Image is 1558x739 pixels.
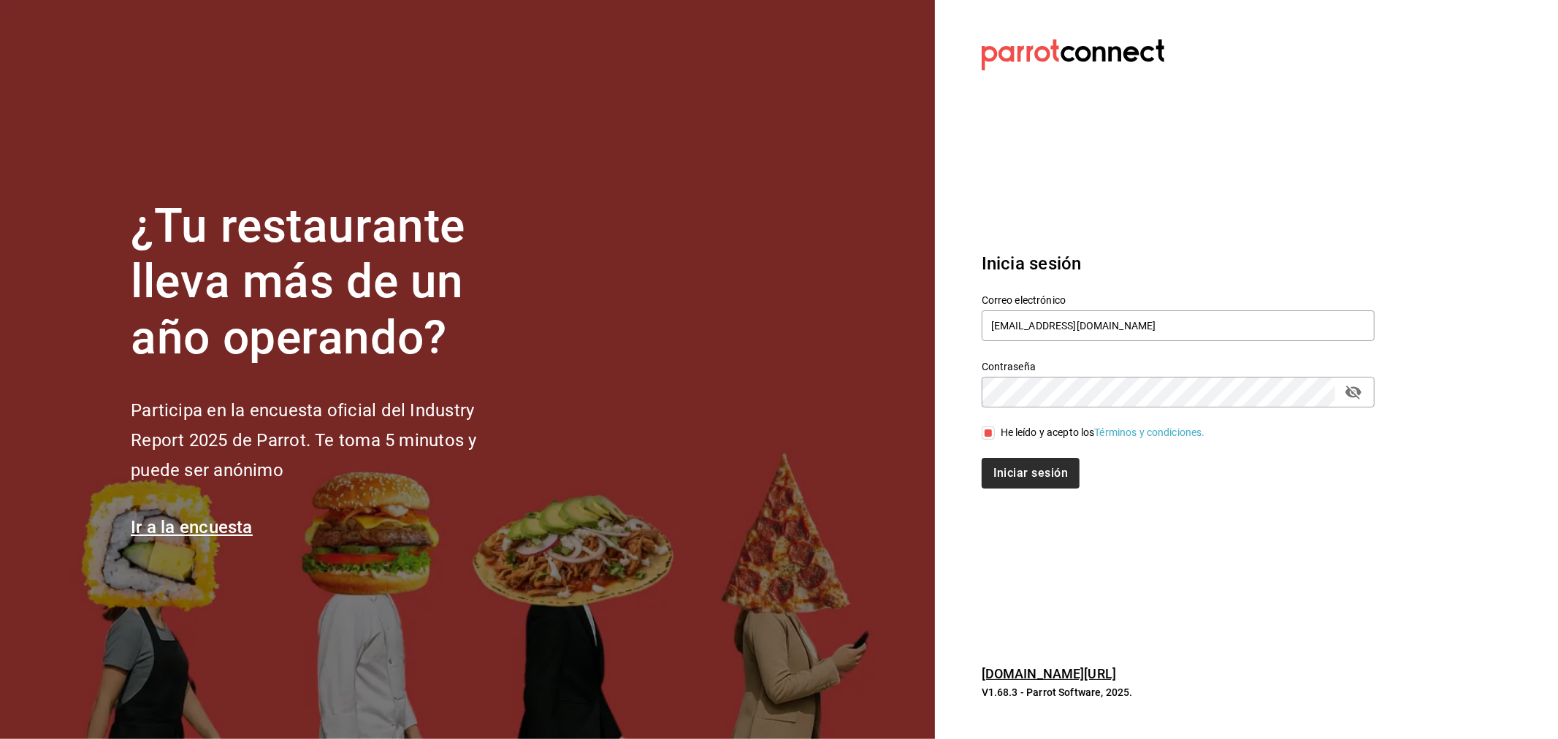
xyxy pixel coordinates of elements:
[131,199,525,367] h1: ¿Tu restaurante lleva más de un año operando?
[982,310,1375,341] input: Ingresa tu correo electrónico
[982,458,1080,489] button: Iniciar sesión
[982,361,1375,372] label: Contraseña
[1341,380,1366,405] button: passwordField
[982,295,1375,305] label: Correo electrónico
[131,517,253,537] a: Ir a la encuesta
[982,685,1375,700] p: V1.68.3 - Parrot Software, 2025.
[1095,426,1205,438] a: Términos y condiciones.
[1001,425,1205,440] div: He leído y acepto los
[982,666,1116,681] a: [DOMAIN_NAME][URL]
[131,396,525,485] h2: Participa en la encuesta oficial del Industry Report 2025 de Parrot. Te toma 5 minutos y puede se...
[982,250,1375,277] h3: Inicia sesión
